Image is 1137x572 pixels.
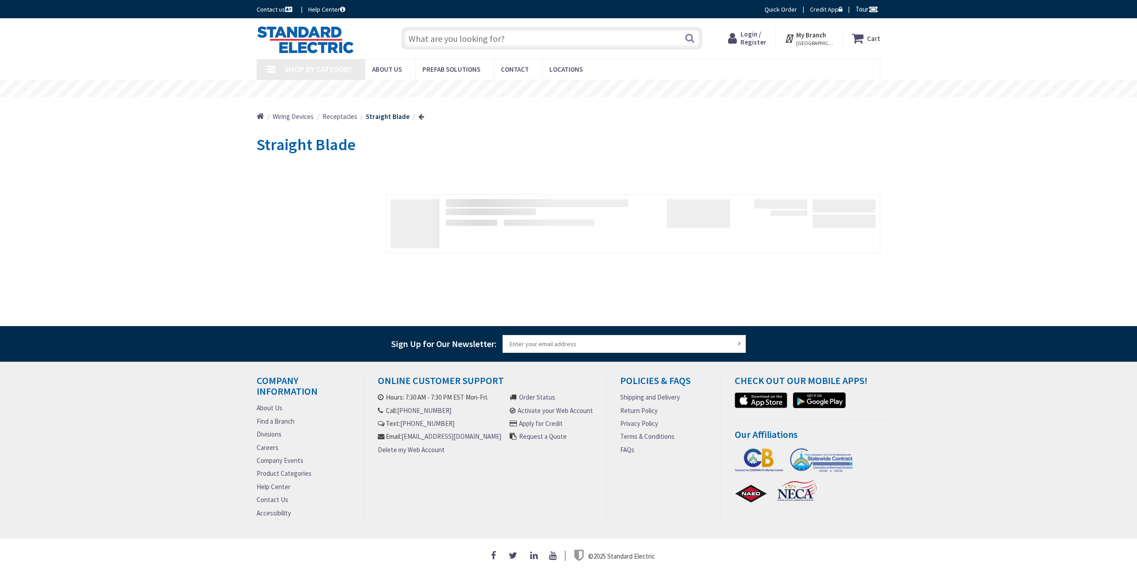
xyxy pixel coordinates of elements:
[620,432,675,441] a: Terms & Conditions
[401,432,501,441] a: [EMAIL_ADDRESS][DOMAIN_NAME]
[574,550,655,561] p: ©
[855,5,878,13] span: Tour
[519,432,567,441] a: Request a Quote
[400,419,454,428] a: [PHONE_NUMBER]
[785,30,834,46] div: My Branch [GEOGRAPHIC_DATA], [GEOGRAPHIC_DATA]
[401,27,702,49] input: What are you looking for?
[378,445,445,454] a: Delete my Web Account
[867,30,880,46] strong: Cart
[372,65,402,74] span: About Us
[257,482,290,491] a: Help Center
[503,335,746,353] input: Enter your email address
[620,445,634,454] a: FAQs
[378,432,501,441] li: Email:
[257,403,282,413] a: About Us
[810,5,843,14] a: Credit App
[765,5,797,14] a: Quick Order
[308,5,345,14] a: Help Center
[428,85,729,94] rs-layer: [MEDICAL_DATA]: Our Commitment to Our Employees and Customers
[257,417,294,426] a: Find a Branch
[391,338,497,349] span: Sign Up for Our Newsletter:
[574,550,584,561] img: footer_logo.png
[257,429,282,439] a: Divisions
[378,419,501,428] li: Text:
[728,30,766,46] a: Login / Register
[620,419,658,428] a: Privacy Policy
[796,40,834,47] span: [GEOGRAPHIC_DATA], [GEOGRAPHIC_DATA]
[735,429,887,446] h4: Our Affiliations
[519,392,555,402] a: Order Status
[549,65,583,74] span: Locations
[422,65,480,74] span: Prefab Solutions
[378,375,593,392] h4: Online Customer Support
[620,392,680,402] a: Shipping and Delivery
[519,419,563,428] a: Apply for Credit
[773,477,818,503] a: neca
[257,469,311,478] a: Product Categories
[323,112,357,121] a: Receptacles
[518,406,593,415] a: Activate your Web Account
[257,495,288,504] a: Contact Us
[796,31,826,39] strong: My Branch
[257,5,294,14] a: Contact us
[735,483,768,503] a: NAED
[378,406,501,415] li: Call:
[366,112,409,121] strong: Straight Blade
[257,456,303,465] a: Company Events
[735,446,784,473] a: CommBuys
[789,446,854,473] a: Statewide_Contract
[378,392,501,402] li: Hours: 7:30 AM - 7:30 PM EST Mon-Fri.
[852,30,880,46] a: Cart
[620,406,658,415] a: Return Policy
[257,26,354,53] img: Standard Electric
[397,406,451,415] a: [PHONE_NUMBER]
[257,375,351,403] h4: Company Information
[740,30,766,46] span: Login / Register
[607,552,655,560] span: Standard Electric
[593,552,606,560] span: 2025
[257,443,278,452] a: Careers
[273,112,314,121] a: Wiring Devices
[257,135,356,155] span: Straight Blade
[284,64,352,74] span: Shop By Category
[620,375,708,392] h4: Policies & FAQs
[257,508,291,518] a: Accessibility
[501,65,529,74] span: Contact
[735,375,887,392] h4: Check out Our Mobile Apps!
